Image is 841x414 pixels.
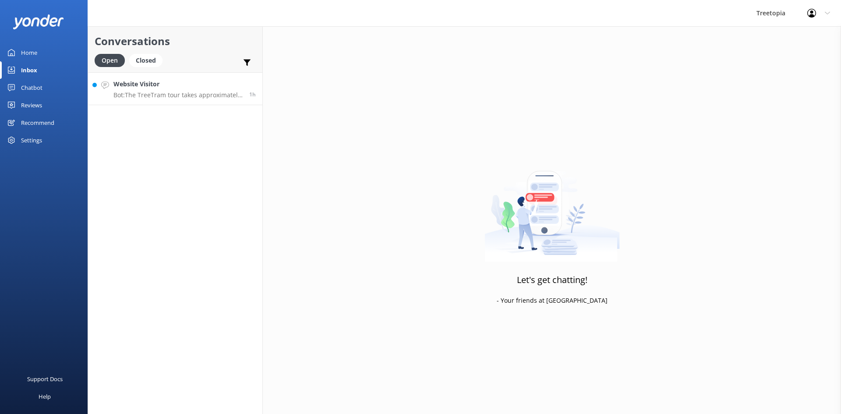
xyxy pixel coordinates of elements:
[113,91,243,99] p: Bot: The TreeTram tour takes approximately 1.15 hours in total. This includes a 15-minute ascent,...
[95,33,256,50] h2: Conversations
[95,54,125,67] div: Open
[21,131,42,149] div: Settings
[21,44,37,61] div: Home
[39,388,51,405] div: Help
[21,79,42,96] div: Chatbot
[249,91,256,98] span: 05:49am 16-Aug-2025 (UTC -06:00) America/Mexico_City
[21,61,37,79] div: Inbox
[129,54,163,67] div: Closed
[21,96,42,114] div: Reviews
[517,273,587,287] h3: Let's get chatting!
[129,55,167,65] a: Closed
[497,296,608,305] p: - Your friends at [GEOGRAPHIC_DATA]
[21,114,54,131] div: Recommend
[95,55,129,65] a: Open
[113,79,243,89] h4: Website Visitor
[27,370,63,388] div: Support Docs
[484,152,620,262] img: artwork of a man stealing a conversation from at giant smartphone
[88,72,262,105] a: Website VisitorBot:The TreeTram tour takes approximately 1.15 hours in total. This includes a 15-...
[13,14,64,29] img: yonder-white-logo.png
